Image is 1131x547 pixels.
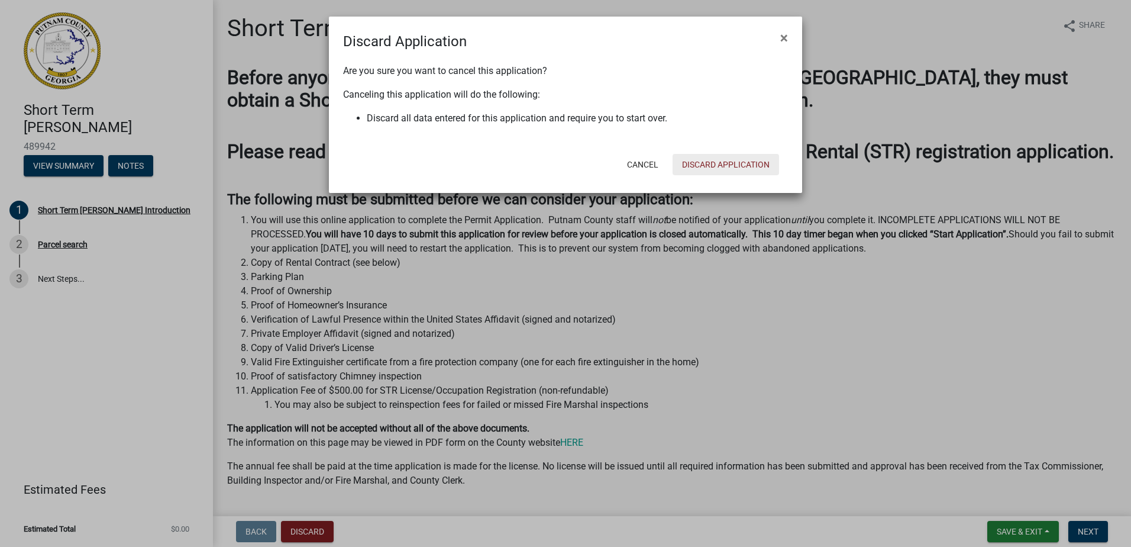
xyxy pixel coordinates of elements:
p: Are you sure you want to cancel this application? [343,64,788,78]
button: Discard Application [673,154,779,175]
h4: Discard Application [343,31,467,52]
li: Discard all data entered for this application and require you to start over. [367,111,788,126]
p: Canceling this application will do the following: [343,88,788,102]
span: × [780,30,788,46]
button: Cancel [618,154,668,175]
button: Close [771,21,797,54]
